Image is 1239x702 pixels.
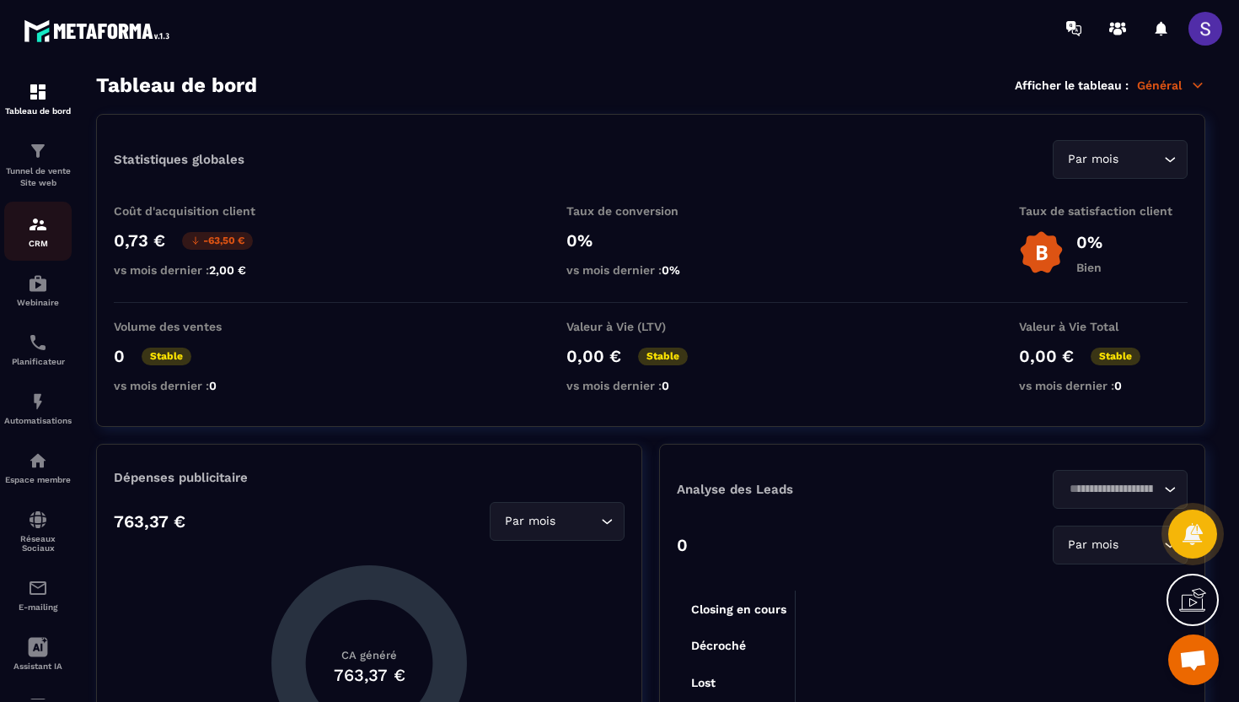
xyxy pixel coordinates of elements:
[4,298,72,307] p: Webinaire
[1076,261,1102,274] p: Bien
[566,230,735,251] p: 0%
[4,379,72,438] a: automationsautomationsAutomatisations
[490,502,625,541] div: Search for option
[1064,150,1122,169] span: Par mois
[24,15,175,46] img: logo
[1053,470,1188,509] div: Search for option
[1019,379,1188,392] p: vs mois dernier :
[662,379,669,392] span: 0
[4,202,72,261] a: formationformationCRM
[4,261,72,320] a: automationsautomationsWebinaire
[4,438,72,497] a: automationsautomationsEspace membre
[4,106,72,116] p: Tableau de bord
[1122,150,1160,169] input: Search for option
[566,263,735,277] p: vs mois dernier :
[1114,379,1122,392] span: 0
[1019,320,1188,333] p: Valeur à Vie Total
[662,263,680,277] span: 0%
[28,510,48,530] img: social-network
[114,320,282,333] p: Volume des ventes
[691,676,716,689] tspan: Lost
[4,128,72,202] a: formationformationTunnel de vente Site web
[209,263,246,277] span: 2,00 €
[114,346,125,366] p: 0
[1168,634,1219,685] div: Ouvrir le chat
[566,320,735,333] p: Valeur à Vie (LTV)
[501,512,559,531] span: Par mois
[1019,346,1074,366] p: 0,00 €
[142,348,191,365] p: Stable
[1064,480,1160,499] input: Search for option
[28,141,48,161] img: formation
[4,357,72,366] p: Planificateur
[1053,140,1188,179] div: Search for option
[4,475,72,484] p: Espace membre
[1019,230,1064,275] img: b-badge-o.b3b20ee6.svg
[114,263,282,277] p: vs mois dernier :
[114,379,282,392] p: vs mois dernier :
[4,416,72,425] p: Automatisations
[4,165,72,189] p: Tunnel de vente Site web
[96,73,257,97] h3: Tableau de bord
[182,232,253,250] p: -63,50 €
[566,379,735,392] p: vs mois dernier :
[4,69,72,128] a: formationformationTableau de bord
[1091,348,1140,365] p: Stable
[209,379,217,392] span: 0
[4,497,72,565] a: social-networksocial-networkRéseaux Sociaux
[114,230,165,251] p: 0,73 €
[1137,78,1205,93] p: Général
[691,602,786,617] tspan: Closing en cours
[638,348,688,365] p: Stable
[1053,526,1188,564] div: Search for option
[28,82,48,102] img: formation
[566,204,735,218] p: Taux de conversion
[28,451,48,471] img: automations
[691,639,746,652] tspan: Décroché
[1064,536,1122,554] span: Par mois
[114,204,282,218] p: Coût d'acquisition client
[4,661,72,671] p: Assistant IA
[28,214,48,235] img: formation
[566,346,621,366] p: 0,00 €
[559,512,597,531] input: Search for option
[4,534,72,553] p: Réseaux Sociaux
[677,535,688,555] p: 0
[1122,536,1160,554] input: Search for option
[4,565,72,624] a: emailemailE-mailing
[114,470,625,485] p: Dépenses publicitaire
[4,624,72,683] a: Assistant IA
[28,391,48,412] img: automations
[28,332,48,353] img: scheduler
[28,578,48,598] img: email
[1015,78,1129,92] p: Afficher le tableau :
[4,320,72,379] a: schedulerschedulerPlanificateur
[28,273,48,294] img: automations
[114,511,185,532] p: 763,37 €
[1076,232,1102,252] p: 0%
[4,602,72,612] p: E-mailing
[1019,204,1188,218] p: Taux de satisfaction client
[677,482,932,497] p: Analyse des Leads
[4,239,72,248] p: CRM
[114,152,244,167] p: Statistiques globales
